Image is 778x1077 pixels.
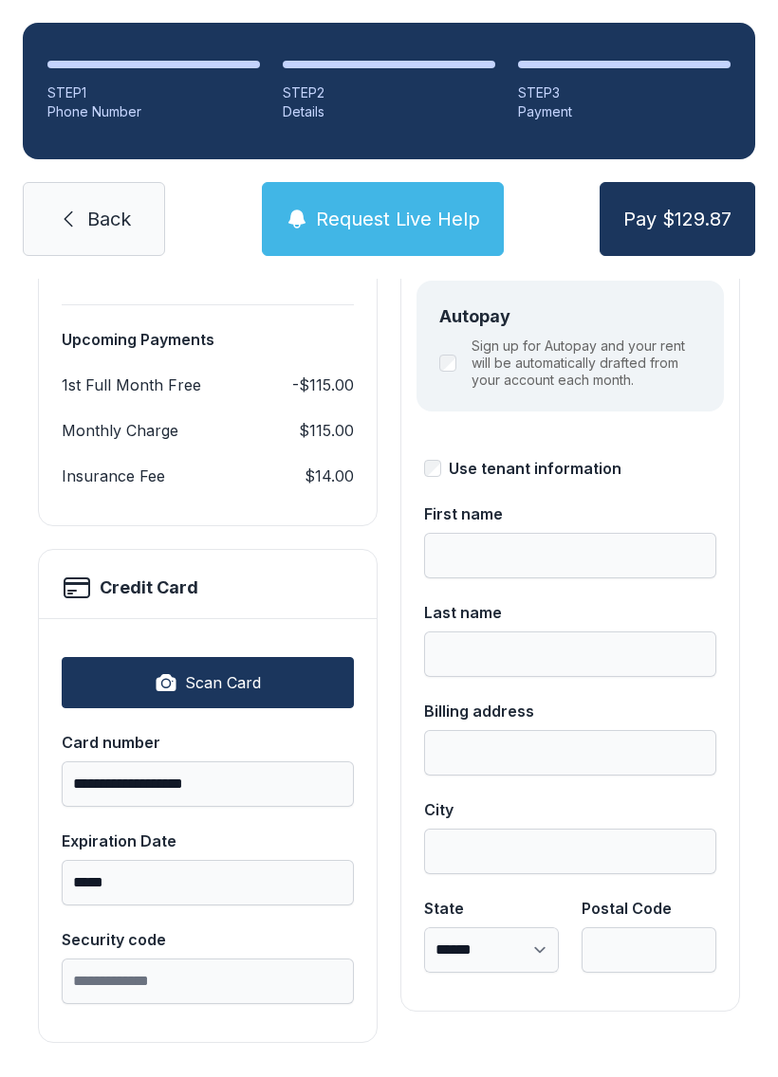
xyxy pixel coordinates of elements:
[62,419,178,442] dt: Monthly Charge
[623,206,732,232] span: Pay $129.87
[424,927,559,973] select: State
[424,502,716,525] div: First name
[424,897,559,920] div: State
[472,338,701,389] label: Sign up for Autopay and your rent will be automatically drafted from your account each month.
[62,830,354,852] div: Expiration Date
[439,303,701,330] div: Autopay
[424,730,716,776] input: Billing address
[518,102,731,121] div: Payment
[292,374,354,396] dd: -$115.00
[299,419,354,442] dd: $115.00
[582,927,716,973] input: Postal Code
[47,83,260,102] div: STEP 1
[100,575,198,601] h2: Credit Card
[62,860,354,905] input: Expiration Date
[87,206,131,232] span: Back
[47,102,260,121] div: Phone Number
[424,631,716,677] input: Last name
[62,465,165,487] dt: Insurance Fee
[518,83,731,102] div: STEP 3
[305,465,354,487] dd: $14.00
[62,958,354,1004] input: Security code
[185,671,261,694] span: Scan Card
[283,83,495,102] div: STEP 2
[424,700,716,722] div: Billing address
[316,206,480,232] span: Request Live Help
[582,897,716,920] div: Postal Code
[424,798,716,821] div: City
[283,102,495,121] div: Details
[62,731,354,754] div: Card number
[424,533,716,578] input: First name
[62,928,354,951] div: Security code
[424,829,716,874] input: City
[62,761,354,807] input: Card number
[449,457,621,480] div: Use tenant information
[62,328,354,351] h3: Upcoming Payments
[424,601,716,624] div: Last name
[62,374,201,396] dt: 1st Full Month Free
